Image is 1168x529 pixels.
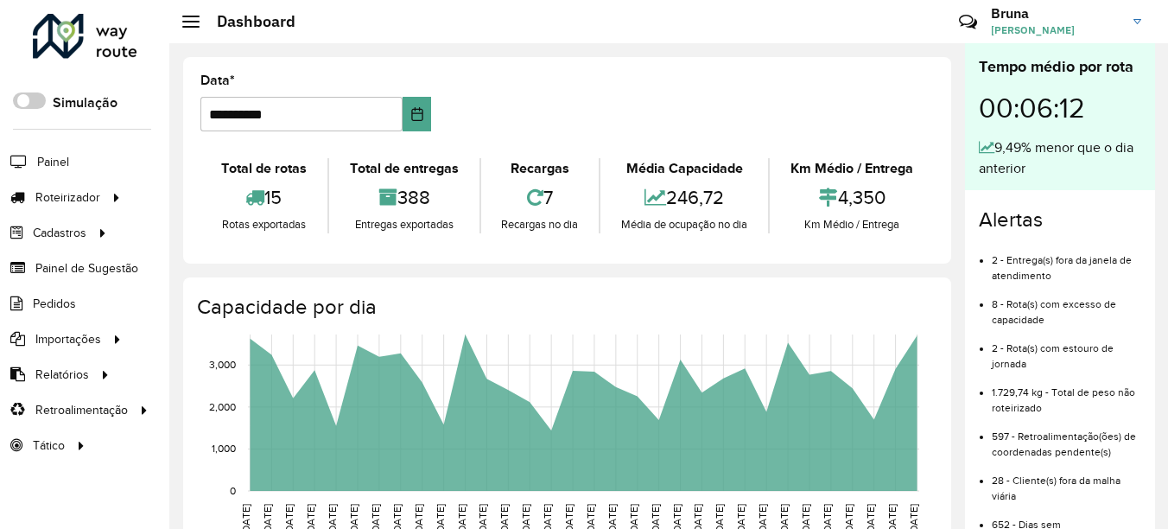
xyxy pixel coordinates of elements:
h3: Bruna [991,5,1120,22]
div: Km Médio / Entrega [774,216,930,233]
span: Painel de Sugestão [35,259,138,277]
li: 1.729,74 kg - Total de peso não roteirizado [992,372,1141,416]
text: 3,000 [209,359,236,370]
div: Tempo médio por rota [979,55,1141,79]
span: Pedidos [33,295,76,313]
span: Cadastros [33,224,86,242]
text: 2,000 [209,401,236,412]
div: 388 [333,179,475,216]
div: Recargas [486,158,595,179]
span: Relatórios [35,366,89,384]
text: 0 [230,485,236,496]
div: Km Médio / Entrega [774,158,930,179]
h4: Alertas [979,207,1141,233]
div: Total de rotas [205,158,323,179]
div: 00:06:12 [979,79,1141,137]
span: Retroalimentação [35,401,128,419]
li: 8 - Rota(s) com excesso de capacidade [992,284,1141,328]
span: Tático [33,437,65,455]
text: 1,000 [212,443,236,455]
span: Roteirizador [35,188,100,207]
div: 7 [486,179,595,216]
div: Média de ocupação no dia [605,216,764,233]
div: 246,72 [605,179,764,216]
button: Choose Date [403,97,431,131]
li: 2 - Rota(s) com estouro de jornada [992,328,1141,372]
div: 15 [205,179,323,216]
div: Total de entregas [333,158,475,179]
span: Painel [37,153,69,171]
div: Rotas exportadas [205,216,323,233]
div: Entregas exportadas [333,216,475,233]
div: 4,350 [774,179,930,216]
label: Data [200,70,235,91]
div: Média Capacidade [605,158,764,179]
li: 2 - Entrega(s) fora da janela de atendimento [992,239,1141,284]
label: Simulação [53,92,117,113]
li: 597 - Retroalimentação(ões) de coordenadas pendente(s) [992,416,1141,460]
span: [PERSON_NAME] [991,22,1120,38]
li: 28 - Cliente(s) fora da malha viária [992,460,1141,504]
div: Recargas no dia [486,216,595,233]
a: Contato Rápido [949,3,987,41]
h4: Capacidade por dia [197,295,934,320]
span: Importações [35,330,101,348]
div: 9,49% menor que o dia anterior [979,137,1141,179]
h2: Dashboard [200,12,295,31]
